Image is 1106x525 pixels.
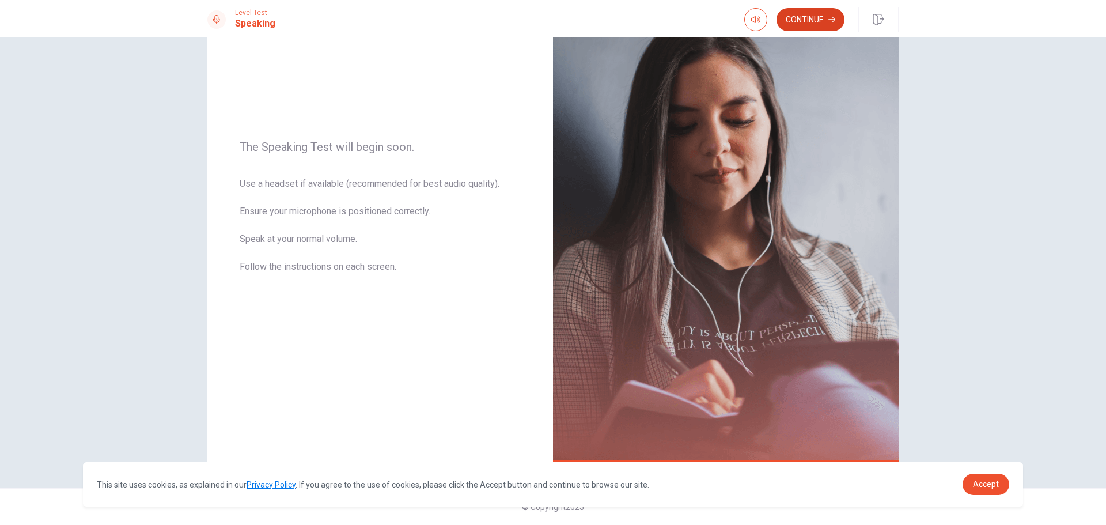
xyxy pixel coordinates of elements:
[963,474,1009,495] a: dismiss cookie message
[235,17,275,31] h1: Speaking
[83,462,1023,507] div: cookieconsent
[235,9,275,17] span: Level Test
[522,503,584,512] span: © Copyright 2025
[973,479,999,489] span: Accept
[97,480,649,489] span: This site uses cookies, as explained in our . If you agree to the use of cookies, please click th...
[777,8,844,31] button: Continue
[240,177,521,288] span: Use a headset if available (recommended for best audio quality). Ensure your microphone is positi...
[240,140,521,154] span: The Speaking Test will begin soon.
[247,480,296,489] a: Privacy Policy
